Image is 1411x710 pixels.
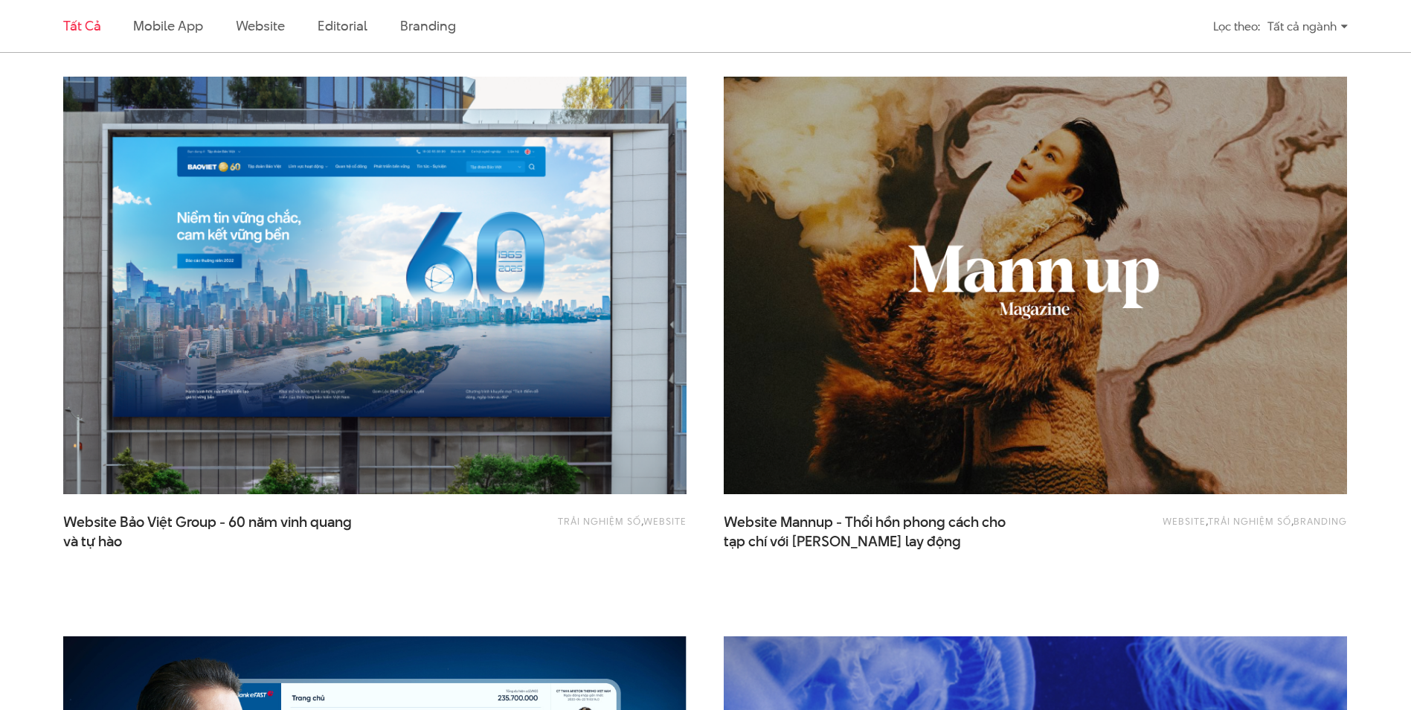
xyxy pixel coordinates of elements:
a: Website [643,514,687,528]
a: Branding [400,16,455,35]
div: , , [1098,513,1347,543]
img: BaoViet 60 năm [32,56,718,516]
a: Website Bảo Việt Group - 60 năm vinh quangvà tự hào [63,513,361,550]
a: Mobile app [133,16,202,35]
a: Branding [1293,514,1347,528]
a: Trải nghiệm số [1208,514,1291,528]
a: Editorial [318,16,367,35]
img: website Mann up [724,77,1347,494]
span: và tự hào [63,532,122,551]
span: Website Bảo Việt Group - 60 năm vinh quang [63,513,361,550]
div: Tất cả ngành [1267,13,1348,39]
a: Trải nghiệm số [558,514,641,528]
span: tạp chí với [PERSON_NAME] lay động [724,532,961,551]
a: Website [1163,514,1206,528]
div: , [437,513,687,543]
a: Website Mannup - Thổi hồn phong cách chotạp chí với [PERSON_NAME] lay động [724,513,1021,550]
span: Website Mannup - Thổi hồn phong cách cho [724,513,1021,550]
a: Website [236,16,285,35]
div: Lọc theo: [1213,13,1260,39]
a: Tất cả [63,16,100,35]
